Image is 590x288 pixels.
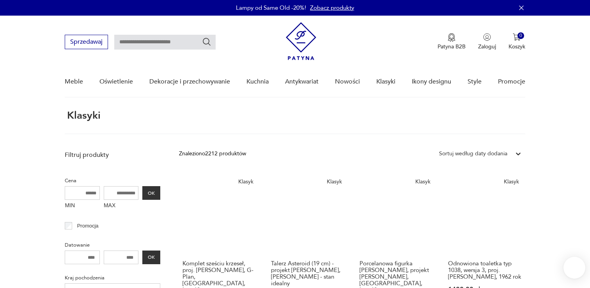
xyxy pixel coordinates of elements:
a: Klasyki [376,67,395,97]
a: Nowości [335,67,360,97]
label: MAX [104,200,139,212]
a: Oświetlenie [99,67,133,97]
button: Szukaj [202,37,211,46]
button: Zaloguj [478,33,496,50]
div: 0 [517,32,524,39]
button: Patyna B2B [438,33,466,50]
img: Ikonka użytkownika [483,33,491,41]
a: Style [468,67,482,97]
h3: Talerz Asteroid (19 cm) - projekt [PERSON_NAME], [PERSON_NAME] - stan idealny [271,260,345,287]
iframe: Smartsupp widget button [563,257,585,279]
div: Sortuj według daty dodania [439,149,507,158]
p: Promocja [77,222,99,230]
p: Kraj pochodzenia [65,274,160,282]
label: MIN [65,200,100,212]
p: Zaloguj [478,43,496,50]
h1: Klasyki [65,110,101,121]
img: Ikona medalu [448,33,455,42]
button: Sprzedawaj [65,35,108,49]
a: Antykwariat [285,67,319,97]
a: Ikony designu [412,67,451,97]
p: Datowanie [65,241,160,249]
a: Ikona medaluPatyna B2B [438,33,466,50]
p: Patyna B2B [438,43,466,50]
button: OK [142,251,160,264]
div: Znaleziono 2212 produktów [179,149,246,158]
a: Promocje [498,67,525,97]
img: Ikona koszyka [513,33,521,41]
button: OK [142,186,160,200]
a: Sprzedawaj [65,40,108,45]
img: Patyna - sklep z meblami i dekoracjami vintage [286,22,316,60]
a: Meble [65,67,83,97]
p: Lampy od Same Old -20%! [236,4,306,12]
a: Kuchnia [246,67,269,97]
a: Zobacz produkty [310,4,354,12]
p: Cena [65,176,160,185]
a: Dekoracje i przechowywanie [149,67,230,97]
button: 0Koszyk [508,33,525,50]
p: Koszyk [508,43,525,50]
h3: Odnowiona toaletka typ 1038, wersja 3, proj. [PERSON_NAME], 1962 rok [448,260,522,280]
p: Filtruj produkty [65,151,160,159]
